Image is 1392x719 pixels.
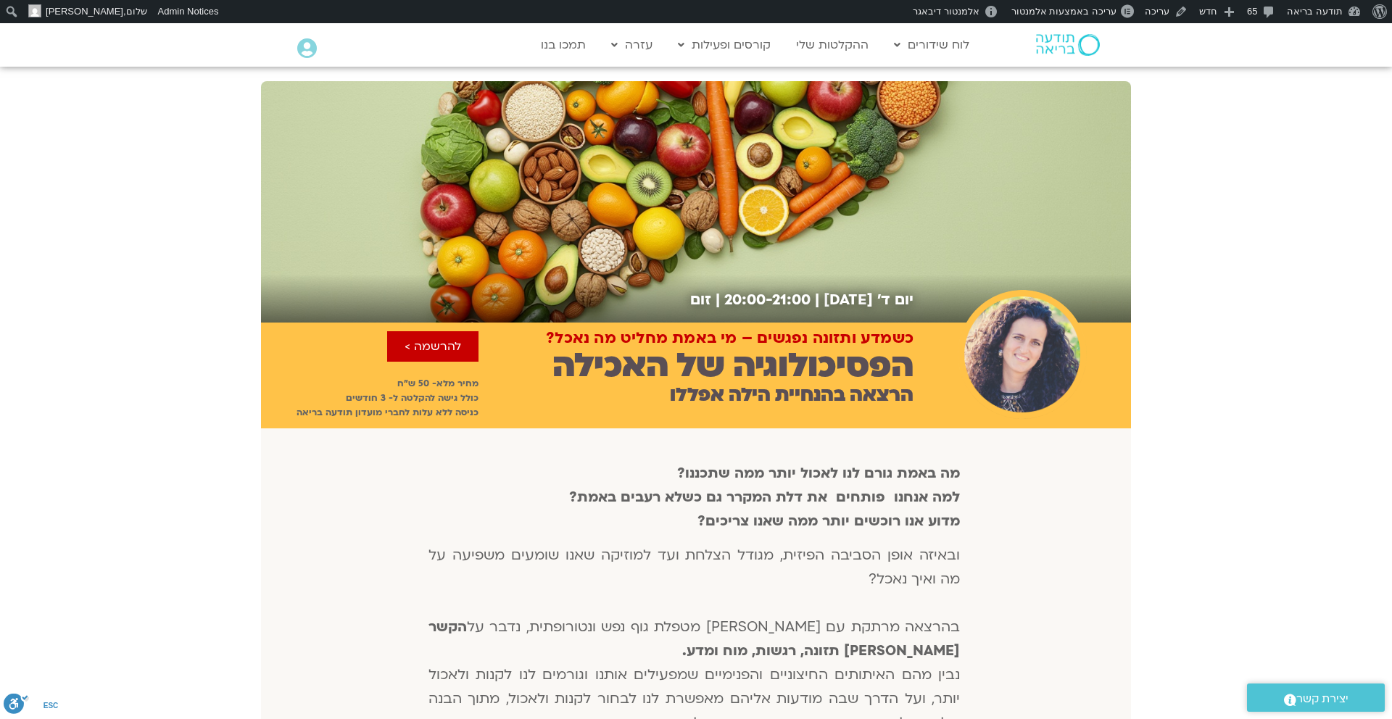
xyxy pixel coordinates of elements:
a: להרשמה > [387,331,478,362]
h2: הרצאה בהנחיית הילה אפללו [670,384,913,406]
span: [PERSON_NAME] [46,6,123,17]
h2: כשמדע ותזונה נפגשים – מי באמת מחליט מה נאכל? [546,330,913,347]
h2: יום ד׳ [DATE] | 20:00-21:00 | זום [261,291,913,308]
a: ההקלטות שלי [789,31,876,59]
h2: הפסיכולוגיה של האכילה [552,346,913,385]
strong: מה באמת גורם לנו לאכול יותר ממה שתכננו? למה אנחנו פותחים את דלת המקרר גם כשלא רעבים באמת? [569,464,960,507]
a: קורסים ופעילות [671,31,778,59]
span: להרשמה > [405,340,461,353]
img: תודעה בריאה [1036,34,1100,56]
a: יצירת קשר [1247,683,1385,712]
span: עריכה באמצעות אלמנטור [1011,6,1116,17]
p: מחיר מלא- 50 ש״ח כולל גישה להקלטה ל- 3 חודשים כניסה ללא עלות לחברי מועדון תודעה בריאה [261,376,478,420]
strong: הקשר [PERSON_NAME] תזונה, רגשות, מוח ומדע. [428,618,961,660]
span: יצירת קשר [1296,689,1348,709]
a: עזרה [604,31,660,59]
a: לוח שידורים [887,31,977,59]
strong: מדוע אנו רוכשים יותר ממה שאנו צריכים? [697,512,960,531]
a: תמכו בנו [534,31,593,59]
